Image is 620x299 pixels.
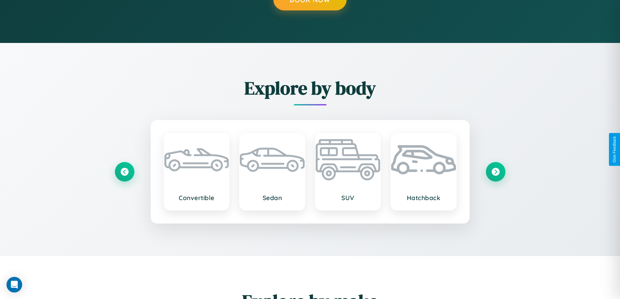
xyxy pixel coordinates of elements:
[246,194,298,202] h3: Sedan
[612,136,617,163] div: Give Feedback
[7,277,22,292] div: Open Intercom Messenger
[322,194,374,202] h3: SUV
[171,194,223,202] h3: Convertible
[398,194,449,202] h3: Hatchback
[115,75,505,101] h2: Explore by body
